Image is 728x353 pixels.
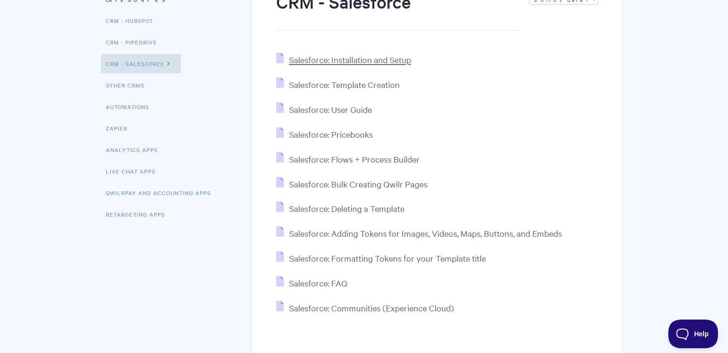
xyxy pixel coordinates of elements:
[276,54,411,65] a: Salesforce: Installation and Setup
[106,183,218,202] a: QwilrPay and Accounting Apps
[289,277,347,288] span: Salesforce: FAQ
[106,97,157,116] a: Automations
[276,79,399,90] a: Salesforce: Template Creation
[101,54,181,73] a: CRM - Salesforce
[289,79,399,90] span: Salesforce: Template Creation
[106,140,165,159] a: Analytics Apps
[106,11,160,30] a: CRM - HubSpot
[289,104,371,115] span: Salesforce: User Guide
[106,76,152,95] a: Other CRMs
[276,253,485,264] a: Salesforce: Formatting Tokens for your Template title
[276,178,427,189] a: Salesforce: Bulk Creating Qwilr Pages
[289,129,372,140] span: Salesforce: Pricebooks
[106,205,172,224] a: Retargeting Apps
[276,277,347,288] a: Salesforce: FAQ
[289,253,485,264] span: Salesforce: Formatting Tokens for your Template title
[276,154,419,165] a: Salesforce: Flows + Process Builder
[668,320,718,348] iframe: Toggle Customer Support
[276,129,372,140] a: Salesforce: Pricebooks
[289,228,561,239] span: Salesforce: Adding Tokens for Images, Videos, Maps, Buttons, and Embeds
[276,228,561,239] a: Salesforce: Adding Tokens for Images, Videos, Maps, Buttons, and Embeds
[106,119,134,138] a: Zapier
[289,203,404,214] span: Salesforce: Deleting a Template
[276,104,371,115] a: Salesforce: User Guide
[289,54,411,65] span: Salesforce: Installation and Setup
[289,302,454,313] span: Salesforce: Communities (Experience Cloud)
[289,154,419,165] span: Salesforce: Flows + Process Builder
[289,178,427,189] span: Salesforce: Bulk Creating Qwilr Pages
[276,302,454,313] a: Salesforce: Communities (Experience Cloud)
[106,162,163,181] a: Live Chat Apps
[276,203,404,214] a: Salesforce: Deleting a Template
[106,33,164,52] a: CRM - Pipedrive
